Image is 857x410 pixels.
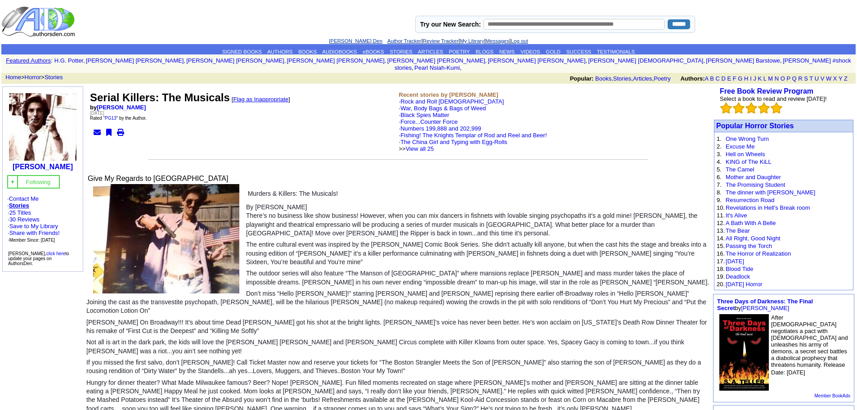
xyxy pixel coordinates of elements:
[90,104,146,111] b: by
[9,195,39,202] a: Contact Me
[721,75,725,82] a: D
[418,49,443,54] a: ARTICLES
[815,75,819,82] a: U
[717,174,722,180] font: 6.
[86,318,709,336] p: [PERSON_NAME] On Broadway!!! It’s about time Dead [PERSON_NAME] got his shot at the bright lights...
[406,145,434,152] a: View all 25
[10,179,15,185] img: gc.jpg
[566,49,592,54] a: SUCCESS
[499,49,515,54] a: NEWS
[710,75,714,82] a: B
[399,98,547,152] font: ·
[511,38,528,44] a: Log out
[222,49,262,54] a: SIGNED BOOKS
[400,132,547,139] a: Fishing! The Knights Templar of Rod and Reel and Beer!
[400,139,507,145] a: The China Girl and Typing with Egg-Rolls
[726,181,785,188] a: The Promising Student
[726,189,815,196] a: The dinner with [PERSON_NAME]
[717,151,722,158] font: 3.
[750,75,752,82] a: I
[7,195,78,243] font: · ·
[587,59,588,63] font: i
[9,230,60,236] a: Share with Friends!
[13,163,73,171] a: [PERSON_NAME]
[726,204,810,211] a: Revelations in Hell's Break room
[726,220,776,226] a: A Bath With A Belle
[717,158,722,165] font: 4.
[716,122,794,130] a: Popular Horror Stories
[185,59,186,63] font: i
[726,143,754,150] a: Excuse Me
[90,116,147,121] font: Rated " " by the Author.
[90,111,104,116] font: [DATE]
[717,166,722,173] font: 5.
[86,358,709,376] p: If you missed the first salvo, don’t [PERSON_NAME]! Call Ticket Master now and reserve your ticke...
[717,220,725,226] font: 12.
[449,49,470,54] a: POETRY
[588,57,703,64] a: [PERSON_NAME] [DEMOGRAPHIC_DATA]
[413,66,414,71] font: i
[25,74,41,81] a: Horror
[400,98,504,105] a: Rock and Roll [DEMOGRAPHIC_DATA]
[8,251,69,266] font: [PERSON_NAME], to update your pages on AuthorsDen.
[758,102,770,114] img: bigemptystars.png
[400,105,486,112] a: War, Body Bags & Bags of Weed
[488,57,585,64] a: [PERSON_NAME] [PERSON_NAME]
[387,57,485,64] a: [PERSON_NAME] [PERSON_NAME]
[6,57,51,64] a: Featured Authors
[399,112,547,152] font: ·
[86,269,709,287] p: The outdoor series will also feature “The Manson of [GEOGRAPHIC_DATA]” where mansions replace [PE...
[717,235,725,242] font: 14.
[720,102,732,114] img: bigemptystars.png
[821,75,825,82] a: V
[717,204,725,211] font: 10.
[781,75,785,82] a: O
[287,57,385,64] a: [PERSON_NAME] [PERSON_NAME]
[399,139,507,152] font: · >>
[26,179,50,185] font: Following
[8,209,60,243] font: · ·
[717,143,722,150] font: 2.
[390,49,412,54] a: STORIES
[423,38,458,44] a: Review Tracker
[400,118,458,125] a: Force...Counter Force
[726,227,749,234] a: The Bear
[9,209,31,216] a: 25 Titles
[809,75,813,82] a: T
[54,57,851,71] font: , , , , , , , , , ,
[322,49,357,54] a: AUDIOBOOKS
[186,57,284,64] a: [PERSON_NAME] [PERSON_NAME]
[726,273,750,280] a: Deadlock
[720,95,827,102] font: Select a book to read and review [DATE]!
[717,298,813,311] font: by
[726,197,774,203] a: Resurrection Road
[839,75,842,82] a: Y
[717,273,725,280] font: 19.
[727,75,731,82] a: E
[420,21,481,28] label: Try our New Search:
[476,49,494,54] a: BLOGS
[815,393,850,398] a: Member BookAds
[570,75,856,82] font: , , ,
[758,75,762,82] a: K
[298,49,317,54] a: BOOKS
[775,75,779,82] a: N
[395,57,851,71] a: [PERSON_NAME] #shock stories
[595,75,611,82] a: Books
[844,75,848,82] a: Z
[771,102,782,114] img: bigemptystars.png
[726,250,791,257] a: The Horror of Realization
[86,289,709,315] p: Don’t miss “Hello [PERSON_NAME]!” starring [PERSON_NAME] and [PERSON_NAME] reprising there earlie...
[85,59,86,63] font: i
[487,59,488,63] font: i
[2,74,63,81] font: > >
[826,75,831,82] a: W
[717,298,813,311] a: Three Days of Darkness: The Final Secret
[90,91,230,104] font: Serial Killers: The Musicals
[9,238,55,243] font: Member Since: [DATE]
[386,59,387,63] font: i
[717,197,722,203] font: 9.
[786,75,790,82] a: P
[717,281,725,288] font: 20.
